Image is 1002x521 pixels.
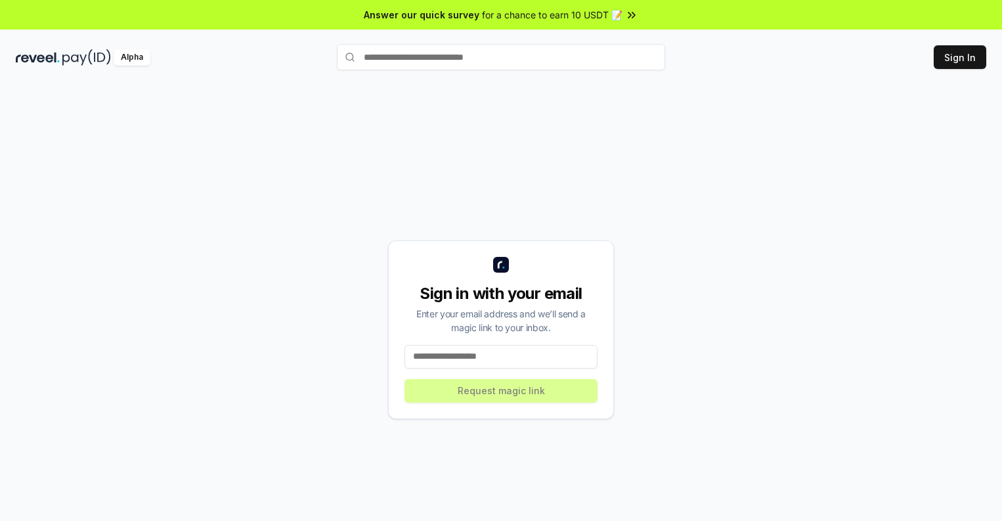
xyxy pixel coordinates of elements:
[493,257,509,273] img: logo_small
[482,8,622,22] span: for a chance to earn 10 USDT 📝
[934,45,986,69] button: Sign In
[364,8,479,22] span: Answer our quick survey
[16,49,60,66] img: reveel_dark
[404,283,598,304] div: Sign in with your email
[62,49,111,66] img: pay_id
[404,307,598,334] div: Enter your email address and we’ll send a magic link to your inbox.
[114,49,150,66] div: Alpha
